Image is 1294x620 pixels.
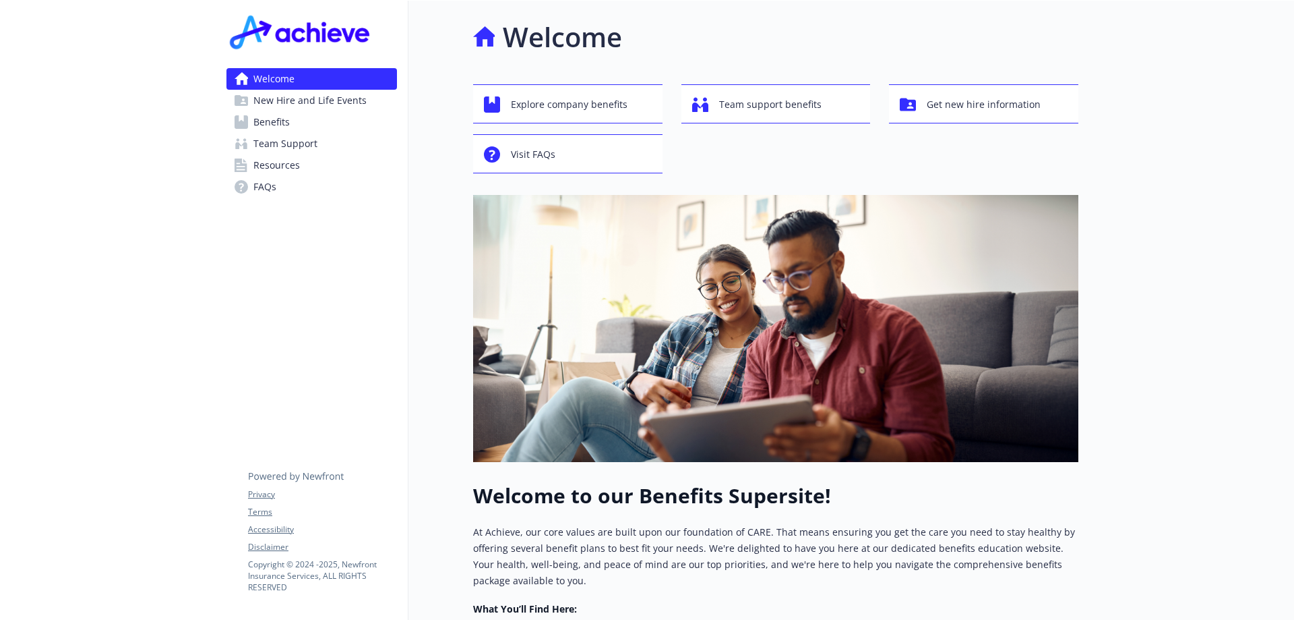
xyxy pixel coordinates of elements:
span: Visit FAQs [511,142,555,167]
button: Visit FAQs [473,134,663,173]
a: New Hire and Life Events [226,90,397,111]
a: Resources [226,154,397,176]
a: Team Support [226,133,397,154]
strong: What You’ll Find Here: [473,602,577,615]
span: Welcome [253,68,295,90]
p: At Achieve, our core values are built upon our foundation of CARE. That means ensuring you get th... [473,524,1078,589]
a: Benefits [226,111,397,133]
h1: Welcome to our Benefits Supersite! [473,484,1078,508]
button: Team support benefits [681,84,871,123]
span: Team support benefits [719,92,822,117]
span: Resources [253,154,300,176]
a: FAQs [226,176,397,198]
span: New Hire and Life Events [253,90,367,111]
a: Welcome [226,68,397,90]
span: FAQs [253,176,276,198]
h1: Welcome [503,17,622,57]
a: Accessibility [248,524,396,536]
a: Terms [248,506,396,518]
span: Get new hire information [927,92,1041,117]
a: Disclaimer [248,541,396,553]
button: Explore company benefits [473,84,663,123]
span: Benefits [253,111,290,133]
p: Copyright © 2024 - 2025 , Newfront Insurance Services, ALL RIGHTS RESERVED [248,559,396,593]
a: Privacy [248,488,396,501]
button: Get new hire information [889,84,1078,123]
img: overview page banner [473,195,1078,462]
span: Team Support [253,133,317,154]
span: Explore company benefits [511,92,627,117]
